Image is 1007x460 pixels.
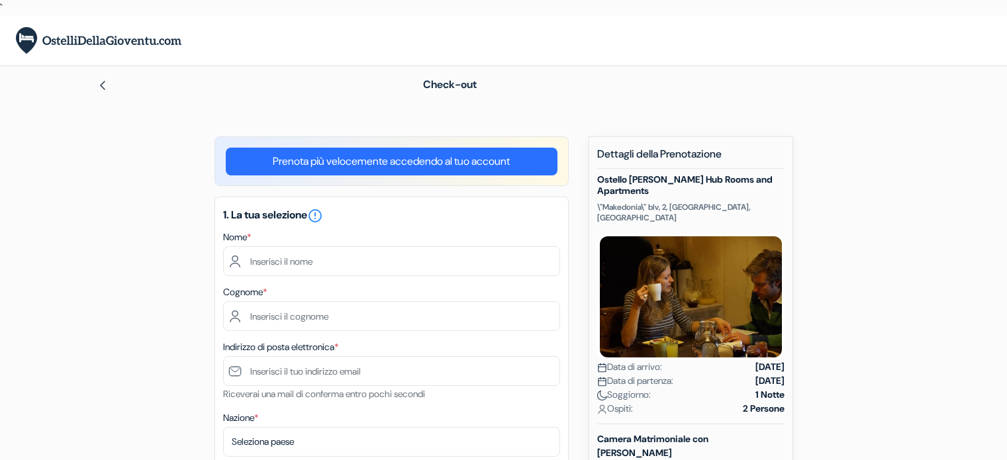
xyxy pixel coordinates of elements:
img: left_arrow.svg [97,80,108,91]
label: Nome [223,230,251,244]
label: Indirizzo di posta elettronica [223,340,338,354]
strong: [DATE] [755,360,785,374]
strong: 2 Persone [743,402,785,416]
span: Data di partenza: [597,374,673,388]
span: Data di arrivo: [597,360,662,374]
img: calendar.svg [597,363,607,373]
a: Prenota più velocemente accedendo al tuo account [226,148,557,175]
small: Riceverai una mail di conferma entro pochi secondi [223,388,425,400]
label: Cognome [223,285,267,299]
span: Check-out [423,77,477,91]
h5: 1. La tua selezione [223,208,560,224]
a: error_outline [307,208,323,222]
h5: Dettagli della Prenotazione [597,148,785,169]
strong: 1 Notte [755,388,785,402]
img: user_icon.svg [597,404,607,414]
span: Soggiorno: [597,388,651,402]
input: Inserisci il nome [223,246,560,276]
span: Ospiti: [597,402,633,416]
input: Inserisci il cognome [223,301,560,331]
img: calendar.svg [597,377,607,387]
label: Nazione [223,411,258,425]
h5: Ostello [PERSON_NAME] Hub Rooms and Apartments [597,174,785,197]
b: Camera Matrimoniale con [PERSON_NAME] [597,433,708,459]
img: OstelliDellaGioventu.com [16,27,181,54]
strong: [DATE] [755,374,785,388]
i: error_outline [307,208,323,224]
img: moon.svg [597,391,607,400]
p: \"Makedonia\" blv, 2, [GEOGRAPHIC_DATA], [GEOGRAPHIC_DATA] [597,202,785,223]
input: Inserisci il tuo indirizzo email [223,356,560,386]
